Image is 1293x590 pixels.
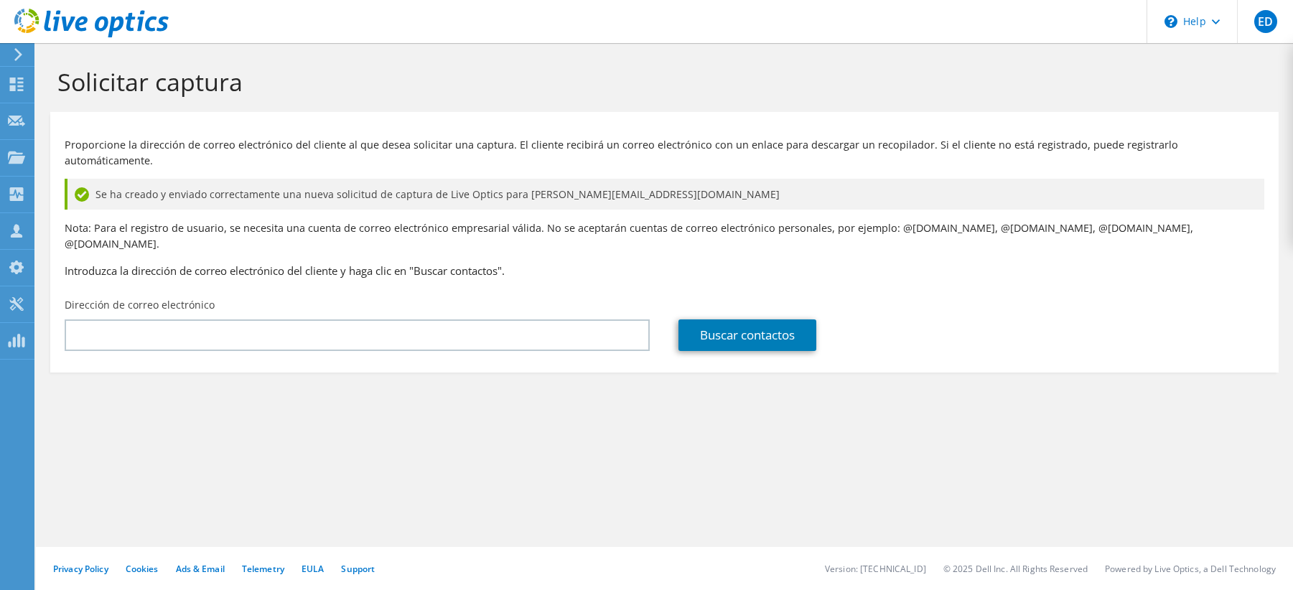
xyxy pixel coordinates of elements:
[65,298,215,312] label: Dirección de correo electrónico
[1164,15,1177,28] svg: \n
[57,67,1264,97] h1: Solicitar captura
[678,319,816,351] a: Buscar contactos
[943,563,1088,575] li: © 2025 Dell Inc. All Rights Reserved
[302,563,324,575] a: EULA
[126,563,159,575] a: Cookies
[341,563,375,575] a: Support
[65,263,1264,278] h3: Introduzca la dirección de correo electrónico del cliente y haga clic en "Buscar contactos".
[95,187,780,202] span: Se ha creado y enviado correctamente una nueva solicitud de captura de Live Optics para [PERSON_N...
[1254,10,1277,33] span: ED
[53,563,108,575] a: Privacy Policy
[1105,563,1276,575] li: Powered by Live Optics, a Dell Technology
[242,563,284,575] a: Telemetry
[825,563,926,575] li: Version: [TECHNICAL_ID]
[65,137,1264,169] p: Proporcione la dirección de correo electrónico del cliente al que desea solicitar una captura. El...
[176,563,225,575] a: Ads & Email
[65,220,1264,252] p: Nota: Para el registro de usuario, se necesita una cuenta de correo electrónico empresarial válid...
